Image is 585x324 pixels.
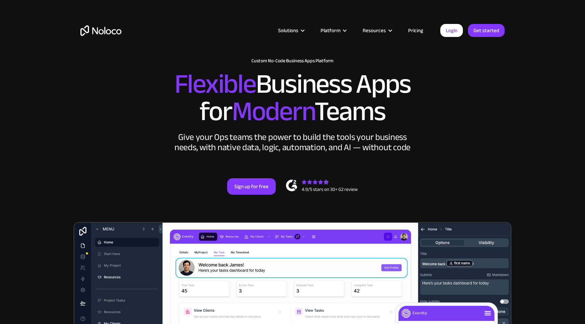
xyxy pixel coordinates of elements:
[440,24,463,37] a: Login
[468,24,505,37] a: Get started
[321,26,340,35] div: Platform
[227,178,276,195] a: Sign up for free
[80,70,505,125] h2: Business Apps for Teams
[80,25,121,36] a: home
[363,26,386,35] div: Resources
[278,26,298,35] div: Solutions
[270,26,312,35] div: Solutions
[312,26,354,35] div: Platform
[232,86,314,137] span: Modern
[173,132,412,153] div: Give your Ops teams the power to build the tools your business needs, with native data, logic, au...
[354,26,400,35] div: Resources
[174,59,256,109] span: Flexible
[400,26,432,35] a: Pricing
